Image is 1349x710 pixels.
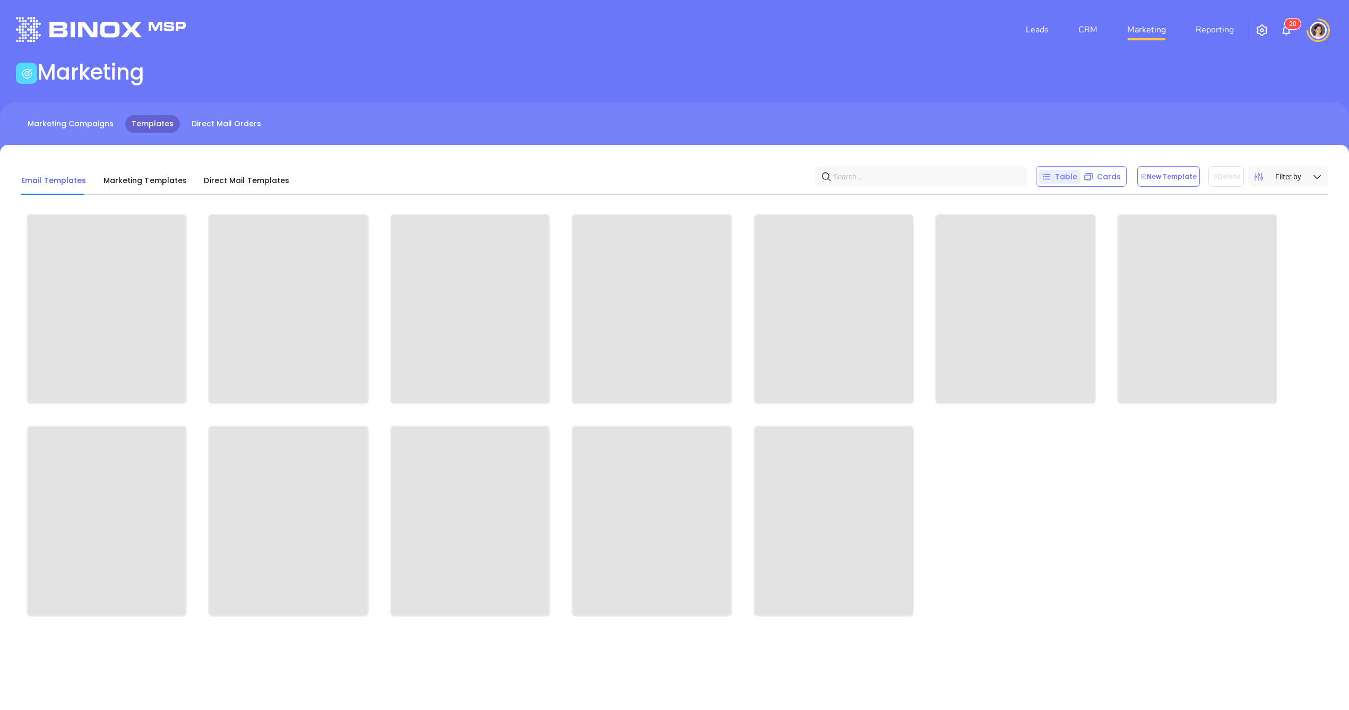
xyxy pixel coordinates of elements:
a: Marketing Campaigns [21,115,120,133]
img: user [1310,22,1327,39]
span: Direct Mail Templates [204,175,289,186]
img: logo [16,17,186,42]
div: Cards [1080,170,1124,184]
span: Email Templates [21,175,87,186]
sup: 20 [1285,19,1301,29]
button: Delete [1208,166,1244,187]
div: Table [1039,170,1080,184]
a: Templates [125,115,180,133]
img: iconNotification [1280,24,1293,37]
a: Marketing [1123,19,1170,40]
a: Leads [1022,19,1053,40]
span: 0 [1293,20,1296,28]
a: CRM [1074,19,1102,40]
span: Filter by [1275,171,1301,183]
img: iconSetting [1256,24,1268,37]
h1: Marketing [37,59,144,85]
span: 2 [1289,20,1293,28]
a: Reporting [1191,19,1238,40]
span: Marketing Templates [103,175,187,186]
input: Search… [834,168,1013,185]
a: Direct Mail Orders [185,115,267,133]
button: New Template [1137,166,1200,187]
